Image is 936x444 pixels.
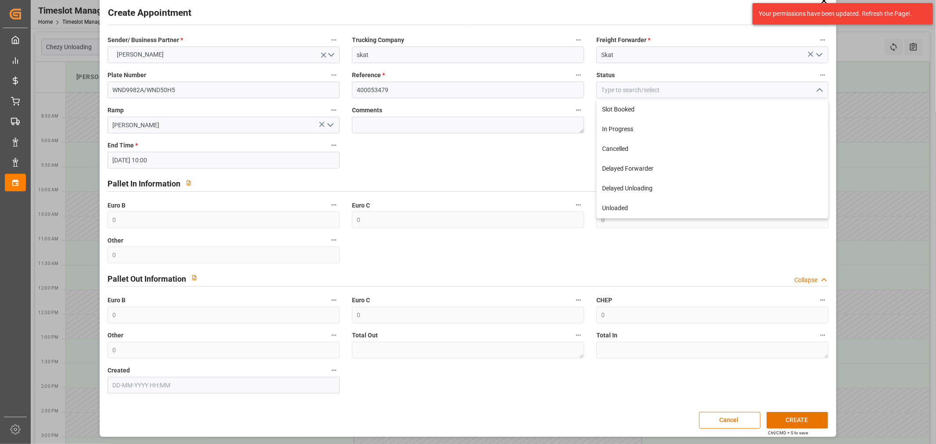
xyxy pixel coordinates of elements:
button: Euro B [328,294,340,306]
button: End Time * [328,140,340,151]
h2: Create Appointment [108,6,191,20]
input: Type to search/select [596,82,828,98]
button: open menu [323,118,336,132]
button: Euro C [573,294,584,306]
span: Trucking Company [352,36,404,45]
div: Delayed Forwarder [597,159,828,179]
button: Created [328,365,340,376]
span: Ramp [108,106,124,115]
span: Total In [596,331,617,340]
input: DD-MM-YYYY HH:MM [108,377,340,394]
span: Other [108,331,123,340]
span: [PERSON_NAME] [112,50,168,59]
span: Euro B [108,296,126,305]
button: Comments [573,104,584,116]
span: End Time [108,141,138,150]
div: Unloaded [597,198,828,218]
span: Euro C [352,296,370,305]
h2: Pallet In Information [108,178,180,190]
button: close menu [812,83,825,97]
span: Freight Forwarder [596,36,650,45]
span: Euro B [108,201,126,210]
button: Total Out [573,329,584,341]
span: Sender/ Business Partner [108,36,183,45]
button: Sender/ Business Partner * [328,34,340,46]
button: open menu [812,48,825,62]
button: Cancel [699,412,760,429]
input: Type to search/select [108,117,340,133]
span: CHEP [596,296,612,305]
button: Status [817,69,828,81]
span: Reference [352,71,385,80]
button: Freight Forwarder * [817,34,828,46]
span: Plate Number [108,71,146,80]
h2: Pallet Out Information [108,273,186,285]
button: Other [328,234,340,246]
button: Euro B [328,199,340,211]
div: Your permissions have been updated. Refresh the Page!. [759,9,920,18]
button: Euro C [573,199,584,211]
span: Other [108,236,123,245]
div: Cancelled [597,139,828,159]
button: CREATE [767,412,828,429]
div: Slot Booked [597,100,828,119]
button: CHEP [817,294,828,306]
button: Ramp [328,104,340,116]
button: View description [186,269,203,286]
div: Delayed Unloading [597,179,828,198]
button: Trucking Company [573,34,584,46]
button: open menu [108,47,340,63]
div: In Progress [597,119,828,139]
span: Comments [352,106,382,115]
button: Plate Number [328,69,340,81]
div: Collapse [794,276,818,285]
span: Created [108,366,130,375]
span: Euro C [352,201,370,210]
button: Reference * [573,69,584,81]
input: DD-MM-YYYY HH:MM [108,152,340,168]
div: Ctrl/CMD + S to save [768,430,808,436]
button: Other [328,329,340,341]
span: Status [596,71,615,80]
span: Total Out [352,331,378,340]
button: Total In [817,329,828,341]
